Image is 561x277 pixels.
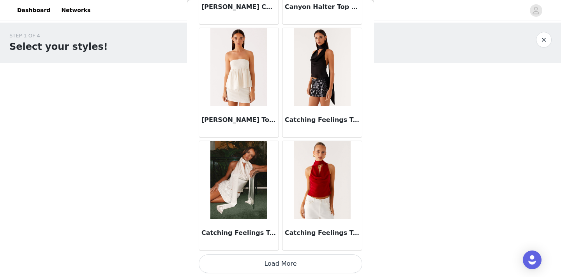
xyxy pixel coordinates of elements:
[201,2,276,12] h3: [PERSON_NAME] Corset Top - Plum
[56,2,95,19] a: Networks
[285,2,360,12] h3: Canyon Halter Top - Black
[210,28,267,106] img: Cassie Tube Top - Oat
[210,141,267,219] img: Catching Feelings Top - Ivory
[12,2,55,19] a: Dashboard
[9,40,108,54] h1: Select your styles!
[523,251,542,269] div: Open Intercom Messenger
[201,228,276,238] h3: Catching Feelings Top - Ivory
[201,115,276,125] h3: [PERSON_NAME] Top - Oat
[294,141,350,219] img: Catching Feelings Top - Red
[532,4,540,17] div: avatar
[9,32,108,40] div: STEP 1 OF 4
[294,28,350,106] img: Catching Feelings Top - Black
[285,115,360,125] h3: Catching Feelings Top - Black
[285,228,360,238] h3: Catching Feelings Top - Red
[199,254,362,273] button: Load More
